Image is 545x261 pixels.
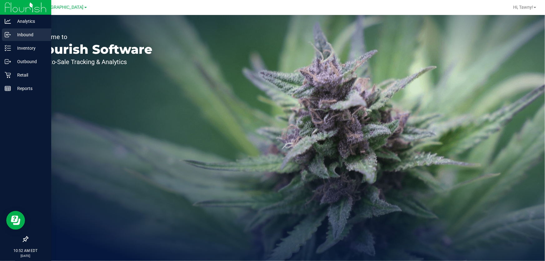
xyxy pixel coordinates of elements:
[11,31,48,38] p: Inbound
[5,45,11,51] inline-svg: Inventory
[5,72,11,78] inline-svg: Retail
[41,5,84,10] span: [GEOGRAPHIC_DATA]
[5,58,11,65] inline-svg: Outbound
[3,253,48,258] p: [DATE]
[5,18,11,24] inline-svg: Analytics
[5,32,11,38] inline-svg: Inbound
[3,248,48,253] p: 10:52 AM EDT
[34,34,152,40] p: Welcome to
[34,43,152,56] p: Flourish Software
[11,18,48,25] p: Analytics
[6,211,25,230] iframe: Resource center
[11,85,48,92] p: Reports
[11,58,48,65] p: Outbound
[11,44,48,52] p: Inventory
[11,71,48,79] p: Retail
[34,59,152,65] p: Seed-to-Sale Tracking & Analytics
[513,5,533,10] span: Hi, Tawny!
[5,85,11,92] inline-svg: Reports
